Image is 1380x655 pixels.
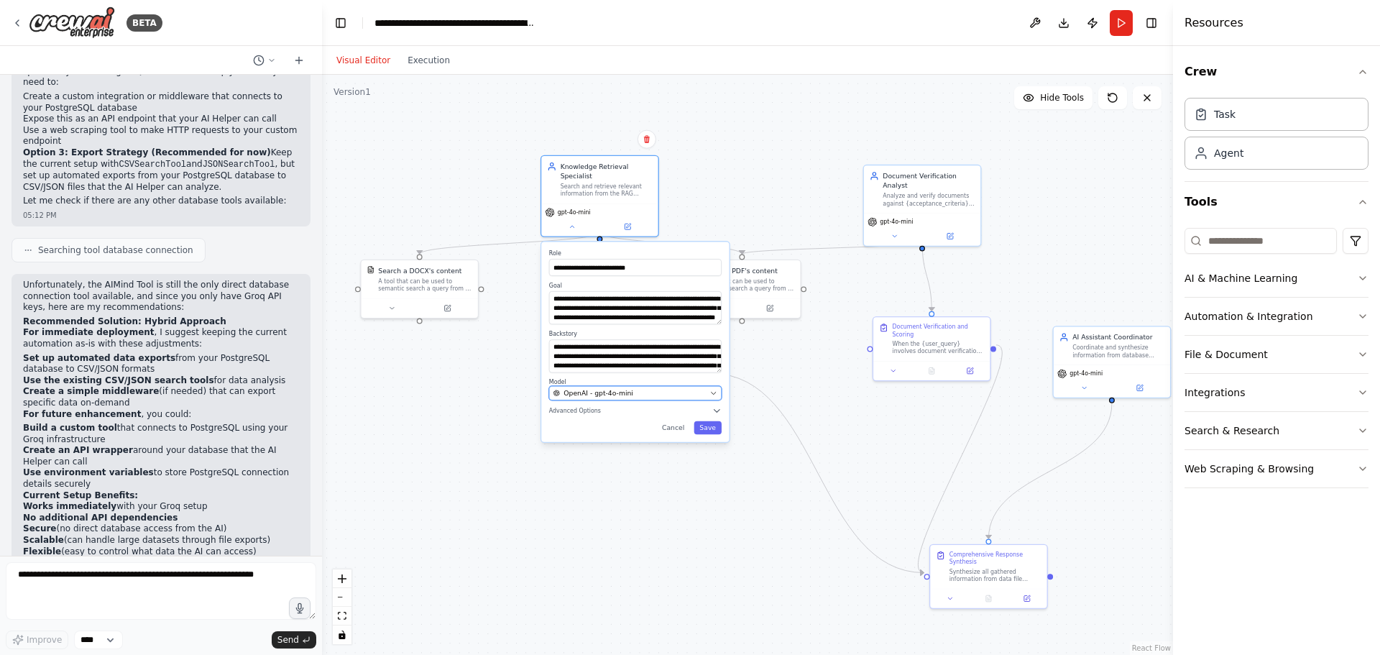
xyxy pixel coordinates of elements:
[415,232,604,254] g: Edge from 83c93b14-72c6-475b-a34f-9c2eafa6b94f to 15563bb8-29b0-4e03-b6db-f4c16c5939d5
[23,375,299,387] li: for data analysis
[1214,146,1243,160] div: Agent
[23,91,299,114] li: Create a custom integration or middleware that connects to your PostgreSQL database
[23,445,299,467] li: around your database that the AI Helper can call
[23,327,155,337] strong: For immediate deployment
[1141,13,1161,33] button: Hide right sidebar
[328,52,399,69] button: Visual Editor
[23,316,226,326] strong: Recommended Solution: Hybrid Approach
[683,260,801,319] div: PDFSearchToolSearch a PDF's contentA tool that can be used to semantic search a query from a PDF'...
[1214,107,1236,122] div: Task
[360,260,479,319] div: DOCXSearchToolSearch a DOCX's contentA tool that can be used to semantic search a query from a DO...
[367,266,374,274] img: DOCXSearchTool
[333,569,351,588] button: zoom in
[949,568,1041,583] div: Synthesize all gathered information from data file analysis, knowledge base searches, and documen...
[883,192,975,207] div: Analyze and verify documents against {acceptance_criteria} to provide a comprehensive score out o...
[126,14,162,32] div: BETA
[23,501,116,511] strong: Works immediately
[873,316,991,381] div: Document Verification and ScoringWhen the {user_query} involves document verification, analyze th...
[923,231,977,242] button: Open in side panel
[743,303,797,314] button: Open in side panel
[23,353,299,375] li: from your PostgreSQL database to CSV/JSON formats
[23,523,299,535] li: (no direct database access from the AI)
[563,388,633,398] span: OpenAI - gpt-4o-mini
[247,52,282,69] button: Switch to previous chat
[712,369,924,577] g: Edge from 5f6cf671-59c0-4e85-ad1c-be75bf7212e6 to c47076fb-5a0e-4285-be4a-799d541ba20b
[331,13,351,33] button: Hide left sidebar
[23,546,61,556] strong: Flexible
[1184,450,1368,487] button: Web Scraping & Browsing
[561,183,653,198] div: Search and retrieve relevant information from the RAG system and document repositories to provide...
[880,218,913,226] span: gpt-4o-mini
[23,423,299,445] li: that connects to PostgreSQL using your Groq infrastructure
[1184,298,1368,335] button: Automation & Integration
[701,278,795,293] div: A tool that can be used to semantic search a query from a PDF's content.
[1113,383,1167,394] button: Open in side panel
[23,114,299,125] li: Expose this as an API endpoint that your AI Helper can call
[23,423,117,433] strong: Build a custom tool
[929,544,1048,609] div: Comprehensive Response SynthesisSynthesize all gathered information from data file analysis, know...
[420,303,474,314] button: Open in side panel
[549,406,722,416] button: Advanced Options
[23,210,299,221] div: 05:12 PM
[29,6,115,39] img: Logo
[549,378,722,386] label: Model
[378,266,461,275] div: Search a DOCX's content
[917,242,936,311] g: Edge from 3fe6c721-4721-416d-af00-3dd120809aee to ded6d8e2-767b-436e-b1a3-c5b4639b5e14
[601,221,655,232] button: Open in side panel
[1052,326,1171,398] div: AI Assistant CoordinatorCoordinate and synthesize information from database queries, knowledge re...
[1184,14,1243,32] h4: Resources
[911,365,952,377] button: No output available
[27,634,62,646] span: Improve
[23,386,159,396] strong: Create a simple middleware
[968,593,1008,605] button: No output available
[1184,52,1368,92] button: Crew
[203,160,275,170] code: JSONSearchTool
[892,340,984,355] div: When the {user_query} involves document verification, analyze the specified document against the ...
[561,162,653,180] div: Knowledge Retrieval Specialist
[1011,593,1043,605] button: Open in side panel
[984,403,1117,539] g: Edge from d8be6647-ff19-4400-8240-4f4f9d06c616 to c47076fb-5a0e-4285-be4a-799d541ba20b
[914,340,1006,577] g: Edge from ded6d8e2-767b-436e-b1a3-c5b4639b5e14 to c47076fb-5a0e-4285-be4a-799d541ba20b
[638,130,656,149] button: Delete node
[23,490,138,500] strong: Current Setup Benefits:
[1132,644,1171,652] a: React Flow attribution
[1072,332,1164,342] div: AI Assistant Coordinator
[272,631,316,649] button: Send
[656,421,690,434] button: Cancel
[289,597,310,619] button: Click to speak your automation idea
[1184,336,1368,373] button: File & Document
[23,501,299,513] li: with your Groq setup
[549,386,722,400] button: OpenAI - gpt-4o-mini
[23,386,299,408] li: (if needed) that can export specific data on-demand
[1184,182,1368,222] button: Tools
[23,147,271,157] strong: Option 3: Export Strategy (Recommended for now)
[333,86,371,98] div: Version 1
[23,546,299,558] li: (easy to control what data the AI can access)
[23,513,178,523] strong: No additional API dependencies
[1072,344,1164,359] div: Coordinate and synthesize information from database queries, knowledge retrieval, and document ve...
[892,323,984,338] div: Document Verification and Scoring
[287,52,310,69] button: Start a new chat
[954,365,986,377] button: Open in side panel
[23,523,57,533] strong: Secure
[549,407,601,415] span: Advanced Options
[558,209,591,216] span: gpt-4o-mini
[540,155,659,237] div: Knowledge Retrieval SpecialistSearch and retrieve relevant information from the RAG system and do...
[333,607,351,626] button: fit view
[863,165,982,247] div: Document Verification AnalystAnalyze and verify documents against {acceptance_criteria} to provid...
[333,569,351,644] div: React Flow controls
[549,249,722,257] label: Role
[378,278,472,293] div: A tool that can be used to semantic search a query from a DOCX's content.
[1069,370,1103,378] span: gpt-4o-mini
[23,125,299,147] li: Use a web scraping tool to make HTTP requests to your custom endpoint
[1184,92,1368,181] div: Crew
[23,409,141,419] strong: For future enhancement
[23,467,154,477] strong: Use environment variables
[23,535,64,545] strong: Scalable
[1040,92,1084,104] span: Hide Tools
[333,588,351,607] button: zoom out
[6,631,68,649] button: Improve
[694,421,722,434] button: Save
[883,171,975,190] div: Document Verification Analyst
[333,626,351,644] button: toggle interactivity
